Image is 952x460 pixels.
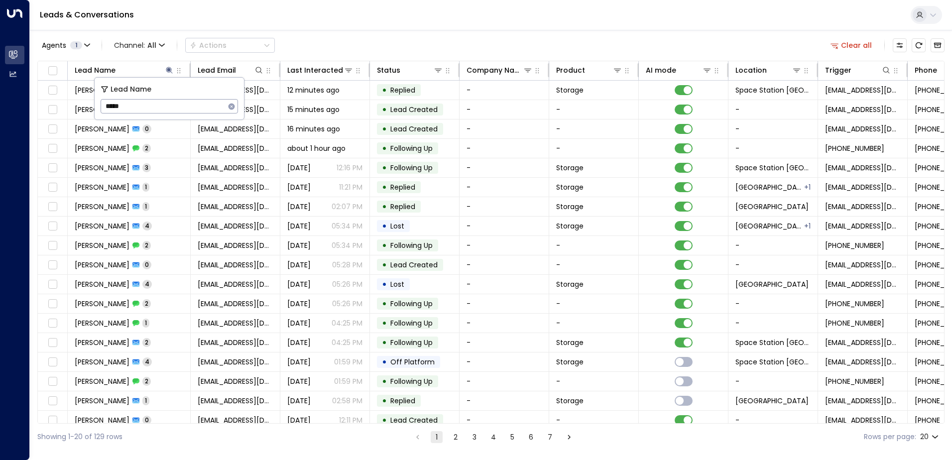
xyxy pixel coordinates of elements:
[382,159,387,176] div: •
[728,411,818,430] td: -
[287,318,311,328] span: Yesterday
[75,415,129,425] span: James Adcock
[75,124,129,134] span: Steve James
[825,396,900,406] span: leads@space-station.co.uk
[735,396,809,406] span: Space Station Stirchley
[382,179,387,196] div: •
[382,276,387,293] div: •
[142,222,152,230] span: 4
[46,142,59,155] span: Toggle select row
[382,120,387,137] div: •
[46,278,59,291] span: Toggle select row
[198,338,273,347] span: jaymzholifield@gmail.com
[46,65,59,77] span: Toggle select all
[70,41,82,49] span: 1
[46,123,59,135] span: Toggle select row
[460,119,549,138] td: -
[37,38,94,52] button: Agents1
[142,416,151,424] span: 0
[142,183,149,191] span: 1
[460,391,549,410] td: -
[915,64,937,76] div: Phone
[75,299,129,309] span: Tony James
[46,395,59,407] span: Toggle select row
[825,64,891,76] div: Trigger
[735,85,811,95] span: Space Station Solihull
[198,143,273,153] span: joxtoby@me.com
[549,100,639,119] td: -
[287,376,311,386] span: Aug 28, 2025
[198,182,273,192] span: jimsim1989@gmail.com
[332,240,362,250] p: 05:34 PM
[556,182,584,192] span: Storage
[556,64,622,76] div: Product
[42,42,66,49] span: Agents
[37,432,122,442] div: Showing 1-20 of 129 rows
[646,64,676,76] div: AI mode
[390,124,438,134] span: Lead Created
[332,299,362,309] p: 05:26 PM
[382,392,387,409] div: •
[142,202,149,211] span: 1
[728,139,818,158] td: -
[825,64,851,76] div: Trigger
[735,202,809,212] span: Space Station Isleworth
[735,221,803,231] span: Space Station Isleworth
[111,84,151,95] span: Lead Name
[728,255,818,274] td: -
[339,182,362,192] p: 11:21 PM
[556,279,584,289] span: Storage
[287,299,311,309] span: Aug 26, 2025
[390,143,433,153] span: Following Up
[544,431,556,443] button: Go to page 7
[75,279,129,289] span: Tony James
[46,162,59,174] span: Toggle select row
[460,197,549,216] td: -
[75,376,129,386] span: James Oldman
[198,396,273,406] span: christianp33@hotmail.com
[460,139,549,158] td: -
[75,182,129,192] span: James Simpson
[825,182,900,192] span: leads@space-station.co.uk
[549,255,639,274] td: -
[549,139,639,158] td: -
[460,333,549,352] td: -
[46,84,59,97] span: Toggle select row
[549,119,639,138] td: -
[198,415,273,425] span: christianp33@hotmail.com
[332,318,362,328] p: 04:25 PM
[804,221,811,231] div: Space Station Brentford
[46,104,59,116] span: Toggle select row
[46,414,59,427] span: Toggle select row
[467,64,533,76] div: Company Name
[382,412,387,429] div: •
[382,373,387,390] div: •
[460,372,549,391] td: -
[287,357,311,367] span: Aug 28, 2025
[825,143,884,153] span: +447479705901
[827,38,876,52] button: Clear all
[287,415,311,425] span: Aug 27, 2025
[390,357,435,367] span: Off Platform
[556,85,584,95] span: Storage
[75,105,129,115] span: Steve James
[556,338,584,347] span: Storage
[735,338,811,347] span: Space Station Swiss Cottage
[931,38,945,52] button: Archived Leads
[287,64,354,76] div: Last Interacted
[339,415,362,425] p: 12:11 PM
[198,376,273,386] span: jamesoldman87@hotmail.com
[332,202,362,212] p: 02:07 PM
[390,279,404,289] span: Lost
[467,64,523,76] div: Company Name
[198,221,273,231] span: jamesclark@gmail.com
[46,239,59,252] span: Toggle select row
[525,431,537,443] button: Go to page 6
[287,163,311,173] span: Aug 29, 2025
[287,240,311,250] span: Aug 26, 2025
[825,221,900,231] span: leads@space-station.co.uk
[332,279,362,289] p: 05:26 PM
[825,338,900,347] span: leads@space-station.co.uk
[825,279,900,289] span: leads@space-station.co.uk
[460,275,549,294] td: -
